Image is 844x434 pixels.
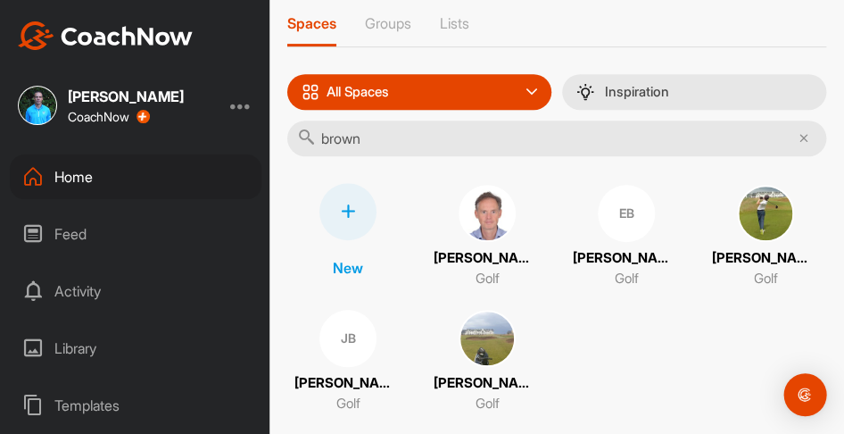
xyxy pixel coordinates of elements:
[302,83,319,101] img: icon
[10,383,261,428] div: Templates
[476,394,500,414] p: Golf
[737,185,794,242] img: square_6c79be48ad52e3fd28e9035ae3715109.jpg
[68,110,150,124] div: CoachNow
[287,308,409,415] a: JB[PERSON_NAME]Golf
[605,85,669,99] p: Inspiration
[615,269,639,289] p: Golf
[434,248,541,269] p: [PERSON_NAME]
[459,310,516,367] img: square_23a14ce7ec06c0e4f21e844b5eb346cd.jpg
[573,248,680,269] p: [PERSON_NAME]
[10,269,261,313] div: Activity
[18,21,193,50] img: CoachNow
[10,326,261,371] div: Library
[476,269,500,289] p: Golf
[68,89,184,104] div: [PERSON_NAME]
[598,185,655,242] div: EB
[459,185,516,242] img: square_d1d9e9f0118f833899d3c0a345b937c2.jpg
[712,248,819,269] p: [PERSON_NAME]
[426,308,548,415] a: [PERSON_NAME]Golf
[440,14,469,32] p: Lists
[287,14,336,32] p: Spaces
[434,373,541,394] p: [PERSON_NAME]
[576,83,594,101] img: menuIcon
[754,269,778,289] p: Golf
[18,86,57,125] img: square_e29b4c4ef8ba649c5d65bb3b7a2e6f15.jpg
[294,373,401,394] p: [PERSON_NAME]
[327,85,389,99] p: All Spaces
[10,154,261,199] div: Home
[365,14,411,32] p: Groups
[426,183,548,290] a: [PERSON_NAME]Golf
[566,183,687,290] a: EB[PERSON_NAME]Golf
[783,373,826,416] div: Open Intercom Messenger
[10,212,261,256] div: Feed
[333,257,363,279] p: New
[287,121,826,156] input: Search...
[705,183,826,290] a: [PERSON_NAME]Golf
[319,310,376,367] div: JB
[336,394,360,414] p: Golf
